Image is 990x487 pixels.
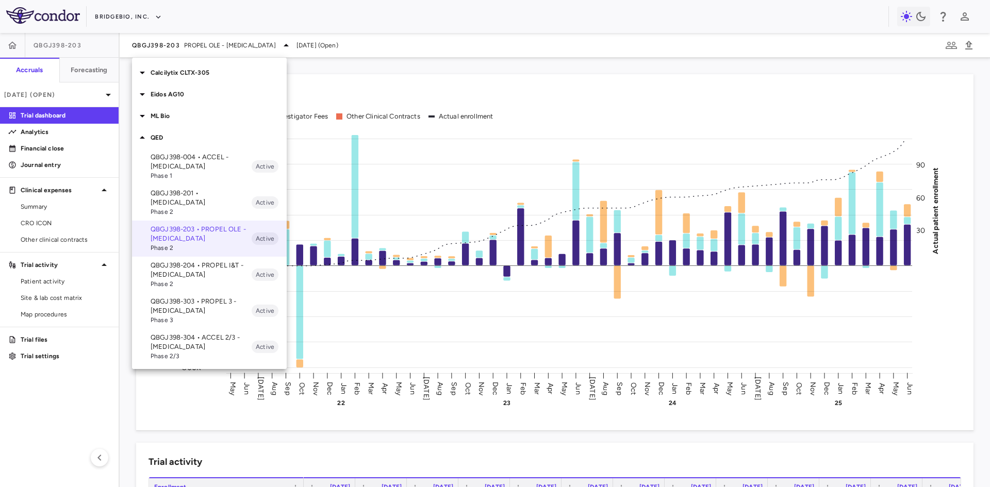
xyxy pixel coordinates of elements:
[132,105,287,127] div: ML Bio
[132,83,287,105] div: Eidos AG10
[132,127,287,148] div: QED
[132,221,287,257] div: QBGJ398-203 • PROPEL OLE - [MEDICAL_DATA]Phase 2Active
[132,148,287,184] div: QBGJ398-004 • ACCEL - [MEDICAL_DATA]Phase 1Active
[151,243,252,253] span: Phase 2
[151,68,287,77] p: Calcilytix CLTX-305
[151,153,252,171] p: QBGJ398-004 • ACCEL - [MEDICAL_DATA]
[151,207,252,216] span: Phase 2
[151,171,252,180] span: Phase 1
[151,111,287,121] p: ML Bio
[151,189,252,207] p: QBGJ398-201 • [MEDICAL_DATA]
[252,234,278,243] span: Active
[151,90,287,99] p: Eidos AG10
[252,342,278,351] span: Active
[132,329,287,365] div: QBGJ398-304 • ACCEL 2/3 - [MEDICAL_DATA]Phase 2/3Active
[151,261,252,279] p: QBGJ398-204 • PROPEL I&T - [MEDICAL_DATA]
[252,270,278,279] span: Active
[151,297,252,315] p: QBGJ398-303 • PROPEL 3 - [MEDICAL_DATA]
[252,162,278,171] span: Active
[151,279,252,289] span: Phase 2
[151,225,252,243] p: QBGJ398-203 • PROPEL OLE - [MEDICAL_DATA]
[132,293,287,329] div: QBGJ398-303 • PROPEL 3 - [MEDICAL_DATA]Phase 3Active
[252,306,278,315] span: Active
[132,184,287,221] div: QBGJ398-201 • [MEDICAL_DATA]Phase 2Active
[151,333,252,351] p: QBGJ398-304 • ACCEL 2/3 - [MEDICAL_DATA]
[132,62,287,83] div: Calcilytix CLTX-305
[151,351,252,361] span: Phase 2/3
[151,133,287,142] p: QED
[252,198,278,207] span: Active
[151,315,252,325] span: Phase 3
[132,257,287,293] div: QBGJ398-204 • PROPEL I&T - [MEDICAL_DATA]Phase 2Active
